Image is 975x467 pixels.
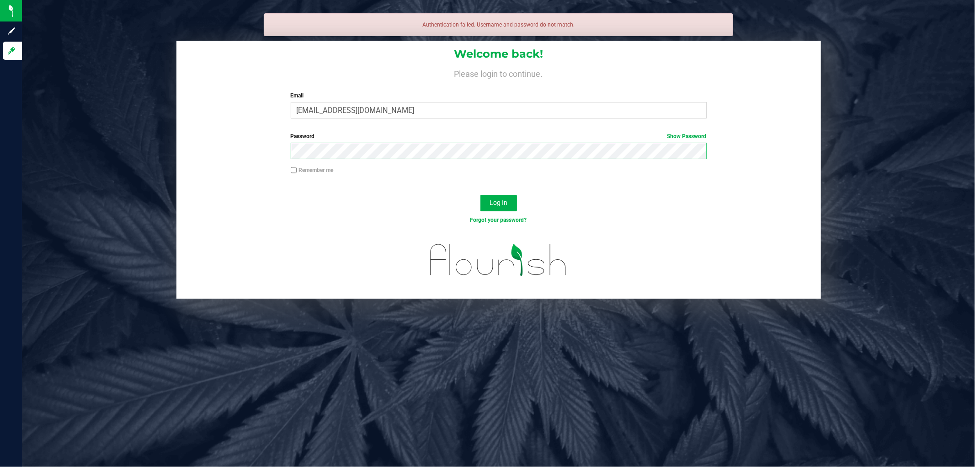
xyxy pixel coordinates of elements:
inline-svg: Log in [7,46,16,55]
span: Log In [490,199,507,206]
h4: Please login to continue. [176,68,821,79]
input: Remember me [291,167,297,173]
span: Password [291,133,315,140]
inline-svg: Sign up [7,27,16,36]
button: Log In [480,195,517,211]
a: Forgot your password? [470,217,527,223]
label: Email [291,91,707,100]
label: Remember me [291,166,334,174]
a: Show Password [667,133,707,140]
div: Authentication failed. Username and password do not match. [264,13,734,36]
h1: Welcome back! [176,48,821,60]
img: flourish_logo.svg [418,234,579,286]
